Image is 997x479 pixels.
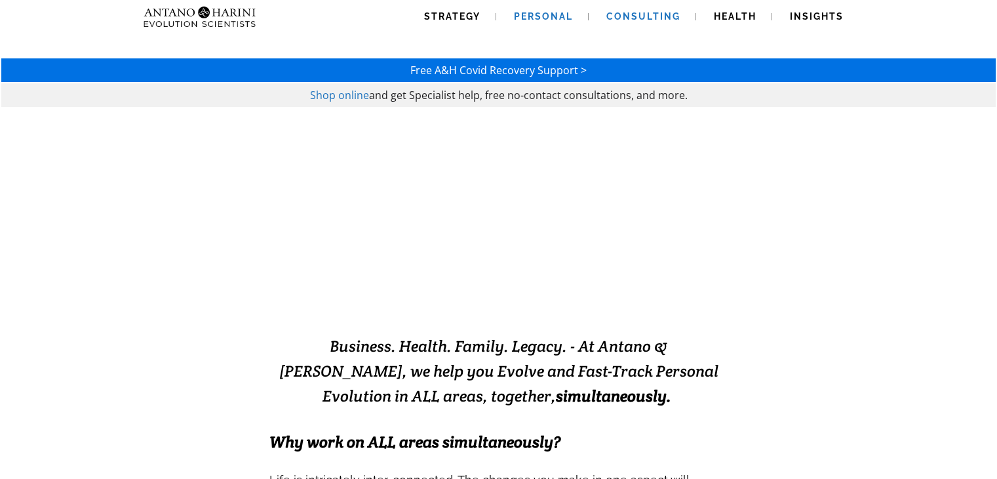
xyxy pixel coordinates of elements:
[556,386,671,406] b: simultaneously.
[714,11,756,22] span: Health
[514,11,573,22] span: Personal
[310,88,369,102] a: Shop online
[410,63,587,77] a: Free A&H Covid Recovery Support >
[424,11,480,22] span: Strategy
[606,11,680,22] span: Consulting
[279,336,718,406] span: Business. Health. Family. Legacy. - At Antano & [PERSON_NAME], we help you Evolve and Fast-Track ...
[790,11,844,22] span: Insights
[480,274,655,306] strong: EXCELLENCE
[369,88,688,102] span: and get Specialist help, free no-contact consultations, and more.
[269,432,560,452] span: Why work on ALL areas simultaneously?
[342,274,480,306] strong: EVOLVING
